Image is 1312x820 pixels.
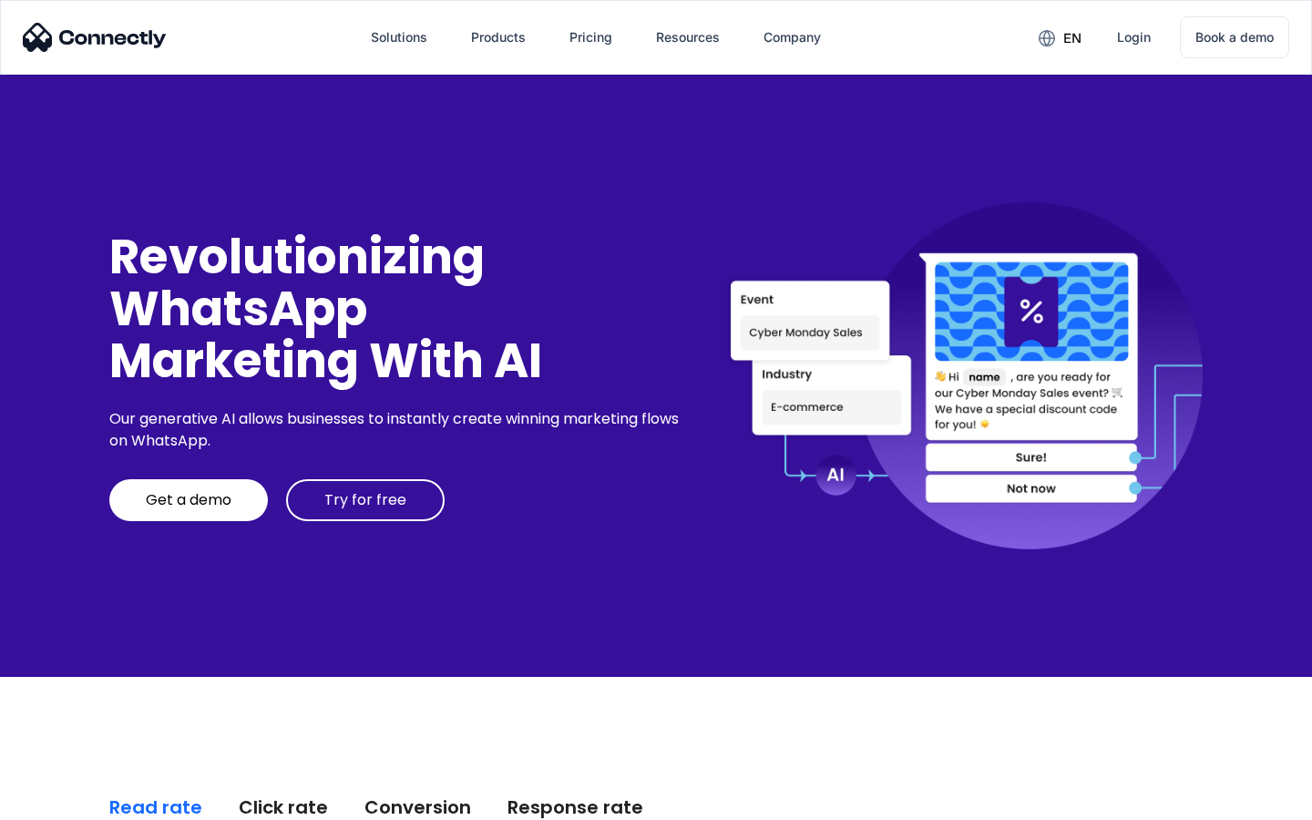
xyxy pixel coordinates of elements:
div: Products [471,25,526,50]
a: Book a demo [1180,16,1289,58]
div: Pricing [569,25,612,50]
div: Response rate [507,794,643,820]
ul: Language list [36,788,109,814]
div: Click rate [239,794,328,820]
div: en [1024,24,1095,51]
div: Get a demo [146,491,231,509]
div: Solutions [371,25,427,50]
div: Products [456,15,540,59]
div: Revolutionizing WhatsApp Marketing With AI [109,231,685,387]
a: Try for free [286,479,445,521]
div: Resources [641,15,734,59]
a: Login [1102,15,1165,59]
div: Our generative AI allows businesses to instantly create winning marketing flows on WhatsApp. [109,408,685,452]
div: Read rate [109,794,202,820]
aside: Language selected: English [18,788,109,814]
div: Try for free [324,491,406,509]
div: Solutions [356,15,442,59]
div: en [1063,26,1081,51]
div: Login [1117,25,1151,50]
div: Company [764,25,821,50]
a: Get a demo [109,479,268,521]
div: Resources [656,25,720,50]
img: Connectly Logo [23,23,167,52]
div: Conversion [364,794,471,820]
a: Pricing [555,15,627,59]
div: Company [749,15,835,59]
